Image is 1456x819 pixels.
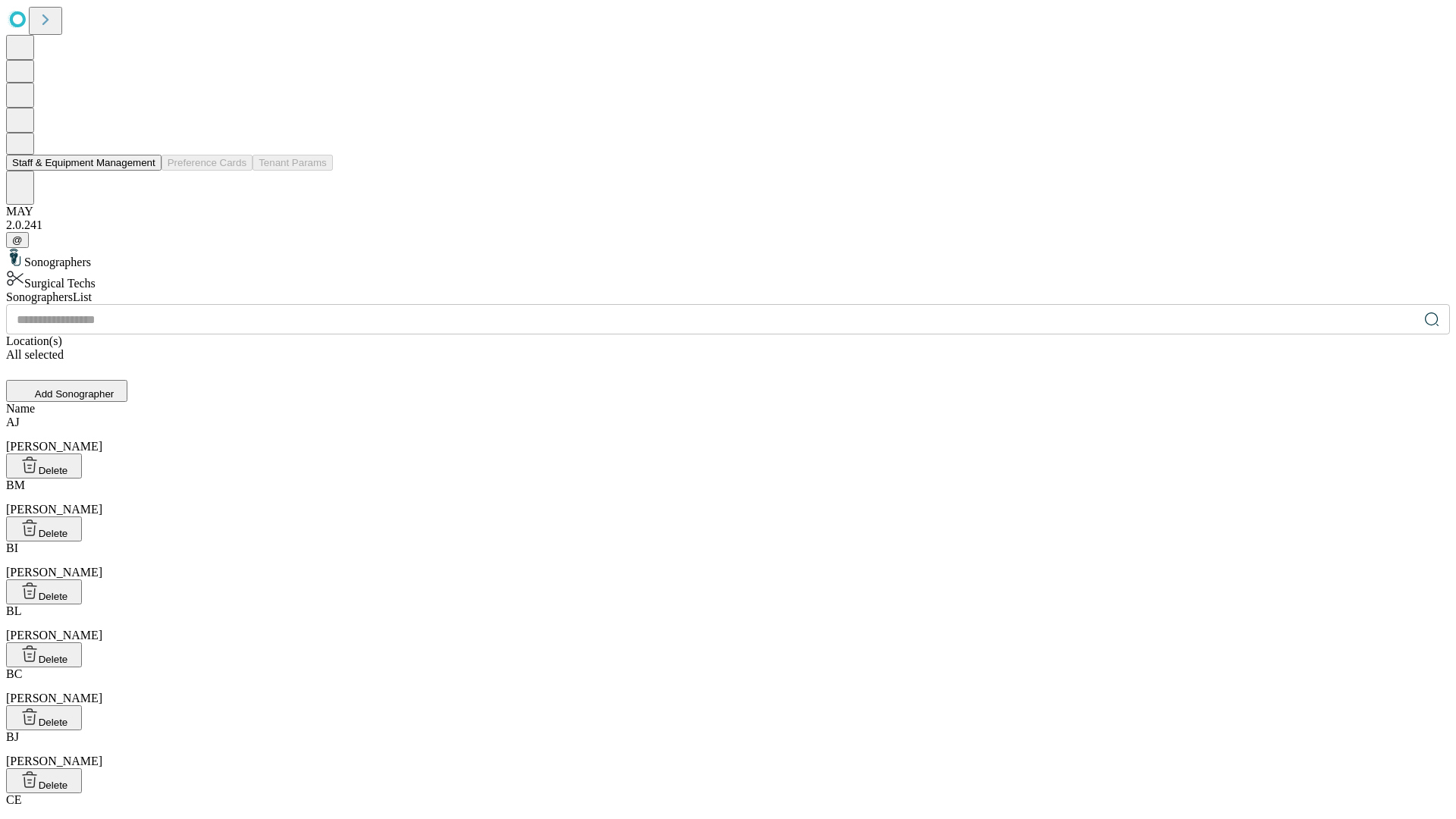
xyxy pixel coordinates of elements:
[6,453,82,479] button: Delete
[6,380,127,402] button: Add Sonographer
[6,155,162,171] button: Staff & Equipment Management
[6,730,1450,768] div: [PERSON_NAME]
[253,155,333,171] button: Tenant Params
[6,290,1450,304] div: Sonographers List
[6,541,18,554] span: BI
[39,717,68,728] span: Delete
[6,248,1450,269] div: Sonographers
[6,516,82,541] button: Delete
[6,218,1450,232] div: 2.0.241
[6,416,20,428] span: AJ
[6,793,21,806] span: CE
[39,780,68,791] span: Delete
[39,654,68,665] span: Delete
[6,541,1450,579] div: [PERSON_NAME]
[35,388,114,400] span: Add Sonographer
[6,402,1450,416] div: Name
[6,348,1450,362] div: All selected
[39,591,68,602] span: Delete
[6,667,1450,705] div: [PERSON_NAME]
[6,604,1450,642] div: [PERSON_NAME]
[39,528,68,539] span: Delete
[39,465,68,476] span: Delete
[6,768,82,793] button: Delete
[6,205,1450,218] div: MAY
[12,234,23,246] span: @
[6,730,19,743] span: BJ
[6,579,82,604] button: Delete
[6,269,1450,290] div: Surgical Techs
[6,604,21,617] span: BL
[6,479,1450,516] div: [PERSON_NAME]
[6,334,62,347] span: Location(s)
[6,479,25,491] span: BM
[6,667,22,680] span: BC
[162,155,253,171] button: Preference Cards
[6,232,29,248] button: @
[6,705,82,730] button: Delete
[6,642,82,667] button: Delete
[6,416,1450,453] div: [PERSON_NAME]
